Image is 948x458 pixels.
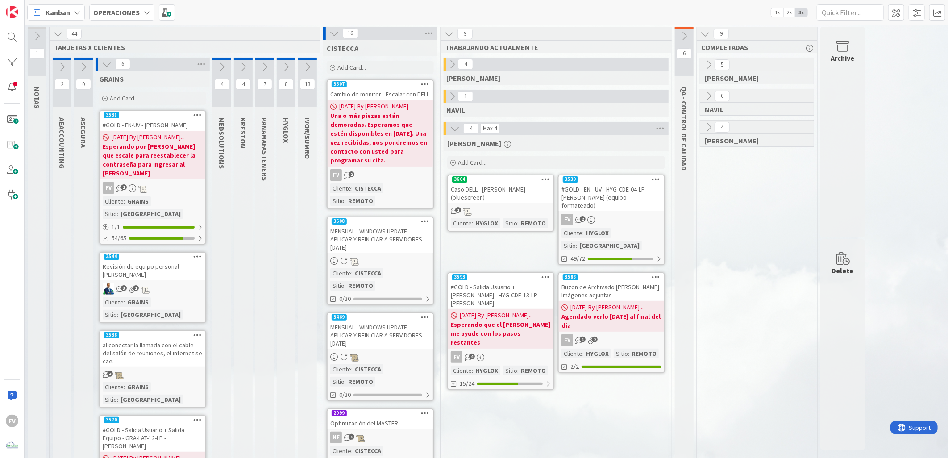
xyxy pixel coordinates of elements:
[472,366,473,375] span: :
[100,221,205,233] div: 1/1
[330,196,345,206] div: Sitio
[337,63,366,71] span: Add Card...
[100,119,205,131] div: #GOLD - EN-UV - [PERSON_NAME]
[559,214,664,225] div: FV
[351,268,353,278] span: :
[577,241,642,250] div: [GEOGRAPHIC_DATA]
[100,331,205,339] div: 3538
[110,94,138,102] span: Add Card...
[46,7,70,18] span: Kanban
[118,209,183,219] div: [GEOGRAPHIC_DATA]
[330,432,342,443] div: NF
[112,133,185,142] span: [DATE] By [PERSON_NAME]...
[327,312,434,401] a: 3469MENSUAL - WINDOWS UPDATE - APLICAR Y REINICIAR A SERVIDORES - [DATE]Cliente:CISTECCASitio:REM...
[100,261,205,280] div: Revisión de equipo personal [PERSON_NAME]
[257,79,272,90] span: 7
[472,218,473,228] span: :
[503,366,517,375] div: Sitio
[473,366,500,375] div: HYGLOX
[121,184,127,190] span: 1
[561,312,661,330] b: Agendado verlo [DATE] al final del dia
[328,80,433,100] div: 3607Cambio de monitor - Escalar con DELL
[558,175,665,265] a: 3539#GOLD - EN - UV - HYG-CDE-04-LP - [PERSON_NAME] (equipo formateado)FVCliente:HYGLOXSitio:[GEO...
[448,175,553,203] div: 3604Caso DELL - [PERSON_NAME] (bluescreen)
[100,111,205,119] div: 3531
[6,6,18,18] img: Visit kanbanzone.com
[353,268,383,278] div: CISTECCA
[100,111,205,131] div: 3531#GOLD - EN-UV - [PERSON_NAME]
[503,218,517,228] div: Sitio
[115,59,130,70] span: 6
[33,87,42,108] span: NOTAS
[279,79,294,90] span: 8
[93,8,140,17] b: OPERACIONES
[103,196,124,206] div: Cliente
[328,80,433,88] div: 3607
[351,364,353,374] span: :
[452,176,467,183] div: 3604
[332,410,347,416] div: 2099
[561,334,573,346] div: FV
[460,379,474,388] span: 15/24
[217,117,226,169] span: MEDSOLUTIONS
[124,382,125,392] span: :
[100,424,205,452] div: #GOLD - Salida Usuario + Salida Equipo - GRA-LAT-12-LP - [PERSON_NAME]
[558,272,665,373] a: 3588Buzon de Archivado [PERSON_NAME] Imágenes adjuntas[DATE] By [PERSON_NAME]...Agendado verlo [D...
[328,321,433,349] div: MENSUAL - WINDOWS UPDATE - APLICAR Y REINICIAR A SERVIDORES - [DATE]
[455,207,461,213] span: 1
[469,354,475,359] span: 4
[346,377,375,387] div: REMOTO
[715,122,730,133] span: 4
[332,314,347,321] div: 3469
[559,175,664,183] div: 3539
[236,79,251,90] span: 4
[677,48,692,59] span: 6
[339,102,412,111] span: [DATE] By [PERSON_NAME]...
[451,366,472,375] div: Cliente
[328,313,433,349] div: 3469MENSUAL - WINDOWS UPDATE - APLICAR Y REINICIAR A SERVIDORES - [DATE]
[561,228,582,238] div: Cliente
[629,349,659,358] div: REMOTO
[570,254,585,263] span: 49/72
[483,126,497,131] div: Max 4
[463,123,478,134] span: 4
[628,349,629,358] span: :
[561,349,582,358] div: Cliente
[107,371,113,377] span: 4
[330,169,342,181] div: FV
[100,253,205,280] div: 3544Revisión de equipo personal [PERSON_NAME]
[582,349,584,358] span: :
[103,283,114,295] img: GA
[559,334,664,346] div: FV
[100,416,205,424] div: 3570
[79,117,88,148] span: ASEGURA
[332,218,347,225] div: 3608
[103,297,124,307] div: Cliente
[353,183,383,193] div: CISTECCA
[817,4,884,21] input: Quick Filter...
[561,241,576,250] div: Sitio
[592,337,598,342] span: 2
[339,390,351,400] span: 0/30
[448,281,553,309] div: #GOLD - Salida Usuario + [PERSON_NAME] - HYG-CDE-13-LP - [PERSON_NAME]
[351,183,353,193] span: :
[112,233,126,243] span: 54/65
[103,209,117,219] div: Sitio
[103,142,203,178] b: Esperando por [PERSON_NAME] que escale para reestablecer la contraseña para ingresar al [PERSON_N...
[239,117,248,149] span: KRESTON
[100,416,205,452] div: 3570#GOLD - Salida Usuario + Salida Equipo - GRA-LAT-12-LP - [PERSON_NAME]
[133,285,139,291] span: 1
[445,43,661,52] span: TRABAJANDO ACTUALMENTE
[559,273,664,281] div: 3588
[99,252,206,323] a: 3544Revisión de equipo personal [PERSON_NAME]GACliente:GRAINSSitio:[GEOGRAPHIC_DATA]
[570,303,644,312] span: [DATE] By [PERSON_NAME]...
[6,440,18,452] img: avatar
[446,74,500,83] span: GABRIEL
[328,409,433,429] div: 2099Optimización del MASTER
[460,311,533,320] span: [DATE] By [PERSON_NAME]...
[282,117,291,143] span: HYGLOX
[100,182,205,194] div: FV
[104,332,119,338] div: 3538
[67,29,82,39] span: 44
[125,382,151,392] div: GRAINS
